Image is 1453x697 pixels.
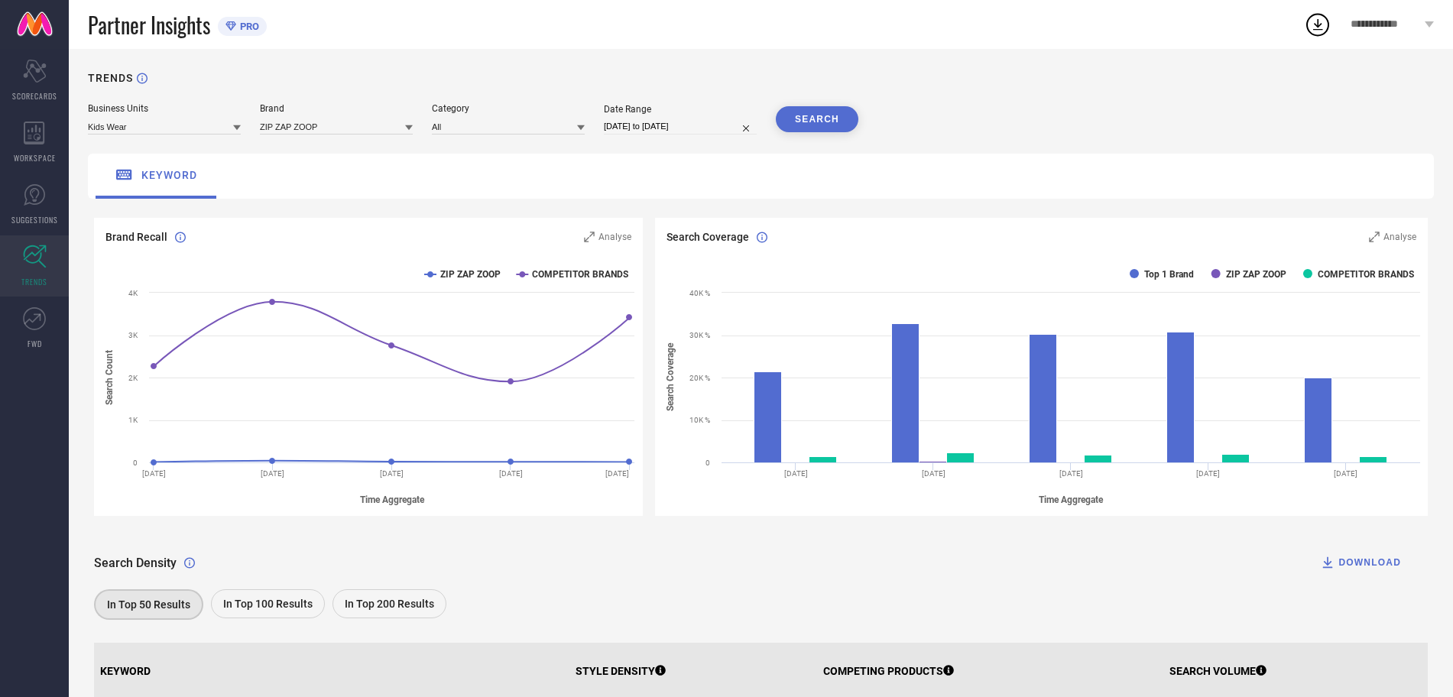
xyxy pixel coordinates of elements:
span: PRO [236,21,259,32]
text: [DATE] [380,469,404,478]
svg: Zoom [584,232,595,242]
text: [DATE] [261,469,284,478]
span: Analyse [598,232,631,242]
text: 0 [133,459,138,467]
text: 3K [128,331,138,339]
span: Partner Insights [88,9,210,41]
text: 1K [128,416,138,424]
tspan: Search Count [104,350,115,405]
span: Brand Recall [105,231,167,243]
span: keyword [141,169,197,181]
span: TRENDS [21,276,47,287]
tspan: Search Coverage [665,343,676,412]
text: ZIP ZAP ZOOP [440,269,501,280]
div: Business Units [88,103,241,114]
p: SEARCH VOLUME [1169,665,1267,677]
tspan: Time Aggregate [360,494,425,505]
text: 0 [705,459,710,467]
span: SCORECARDS [12,90,57,102]
text: 30K % [689,331,710,339]
text: [DATE] [783,469,807,478]
span: In Top 100 Results [223,598,313,610]
input: Select date range [604,118,757,135]
text: 2K [128,374,138,382]
span: Analyse [1383,232,1416,242]
span: FWD [28,338,42,349]
text: COMPETITOR BRANDS [532,269,628,280]
span: WORKSPACE [14,152,56,164]
h1: TRENDS [88,72,133,84]
span: Search Coverage [666,231,749,243]
text: [DATE] [921,469,945,478]
text: COMPETITOR BRANDS [1318,269,1414,280]
span: In Top 200 Results [345,598,434,610]
span: Search Density [94,556,177,570]
div: Brand [260,103,413,114]
text: [DATE] [499,469,523,478]
div: Date Range [604,104,757,115]
div: DOWNLOAD [1320,555,1401,570]
p: COMPETING PRODUCTS [823,665,954,677]
div: Open download list [1304,11,1331,38]
text: Top 1 Brand [1144,269,1194,280]
span: In Top 50 Results [107,598,190,611]
button: DOWNLOAD [1301,547,1420,578]
div: Category [432,103,585,114]
text: [DATE] [1334,469,1357,478]
text: [DATE] [605,469,629,478]
text: 4K [128,289,138,297]
button: SEARCH [776,106,858,132]
tspan: Time Aggregate [1039,494,1104,505]
span: SUGGESTIONS [11,214,58,225]
text: 40K % [689,289,710,297]
text: ZIP ZAP ZOOP [1225,269,1286,280]
text: 10K % [689,416,710,424]
text: 20K % [689,374,710,382]
text: [DATE] [1059,469,1082,478]
svg: Zoom [1369,232,1380,242]
text: [DATE] [1196,469,1220,478]
text: [DATE] [142,469,166,478]
p: STYLE DENSITY [576,665,666,677]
